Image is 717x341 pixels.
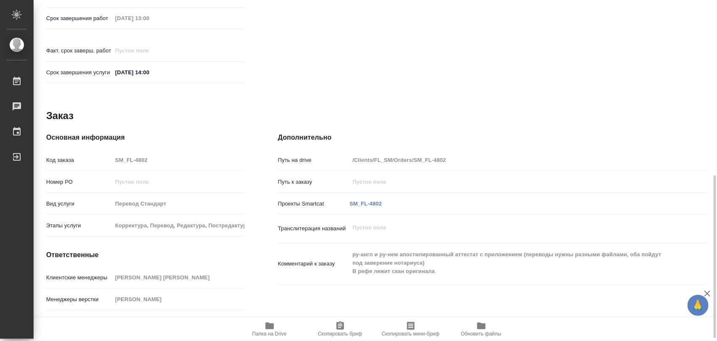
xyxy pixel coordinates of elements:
span: 🙏 [691,297,705,314]
input: Пустое поле [112,219,244,232]
input: Пустое поле [112,293,244,305]
p: Этапы услуги [46,221,112,230]
p: Менеджеры верстки [46,295,112,304]
input: Пустое поле [112,12,186,24]
p: Номер РО [46,178,112,186]
button: 🙏 [688,295,709,316]
span: Скопировать мини-бриф [382,331,439,337]
span: Скопировать бриф [318,331,362,337]
h2: Заказ [46,109,74,122]
p: Проекты Smartcat [278,200,350,208]
input: Пустое поле [112,44,186,57]
p: Комментарий к заказу [278,260,350,268]
span: Обновить файлы [461,331,502,337]
input: Пустое поле [349,154,672,166]
p: Срок завершения услуги [46,68,112,77]
p: Код заказа [46,156,112,164]
p: Путь на drive [278,156,350,164]
textarea: ру-англ и ру-нем апостилированный аттестат с приложением (переводы нужны разными файлами, оба пой... [349,247,672,279]
p: Путь к заказу [278,178,350,186]
h4: Ответственные [46,250,244,260]
input: Пустое поле [112,176,244,188]
input: Пустое поле [112,271,244,284]
button: Обновить файлы [446,318,517,341]
h4: Основная информация [46,133,244,143]
p: Проектный менеджер [46,317,112,325]
input: Пустое поле [112,154,244,166]
button: Скопировать мини-бриф [376,318,446,341]
p: Клиентские менеджеры [46,273,112,282]
input: Пустое поле [349,176,672,188]
p: Срок завершения работ [46,14,112,23]
span: Папка на Drive [252,331,287,337]
button: Папка на Drive [234,318,305,341]
p: Транслитерация названий [278,224,350,233]
input: Пустое поле [112,198,244,210]
p: Факт. срок заверш. работ [46,47,112,55]
input: Пустое поле [112,315,244,327]
button: Скопировать бриф [305,318,376,341]
h4: Дополнительно [278,133,708,143]
a: SM_FL-4802 [349,200,382,207]
p: Вид услуги [46,200,112,208]
input: ✎ Введи что-нибудь [112,66,186,78]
